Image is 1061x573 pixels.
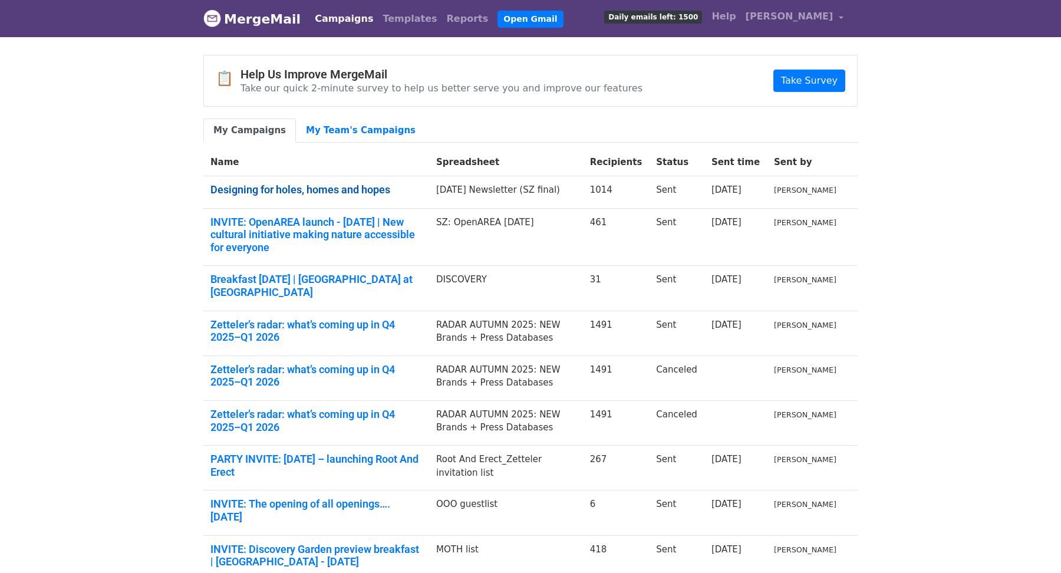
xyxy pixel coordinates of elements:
[429,208,583,266] td: SZ: OpenAREA [DATE]
[649,400,704,445] td: Canceled
[599,5,707,28] a: Daily emails left: 1500
[378,7,441,31] a: Templates
[746,9,833,24] span: [PERSON_NAME]
[649,311,704,355] td: Sent
[583,311,650,355] td: 1491
[203,118,296,143] a: My Campaigns
[583,446,650,490] td: 267
[210,543,422,568] a: INVITE: Discovery Garden preview breakfast | [GEOGRAPHIC_DATA] - [DATE]
[210,453,422,478] a: PARTY INVITE: [DATE] – launching Root And Erect
[774,186,836,195] small: [PERSON_NAME]
[704,149,767,176] th: Sent time
[707,5,740,28] a: Help
[711,454,742,465] a: [DATE]
[583,149,650,176] th: Recipients
[240,67,642,81] h4: Help Us Improve MergeMail
[773,70,845,92] a: Take Survey
[442,7,493,31] a: Reports
[774,500,836,509] small: [PERSON_NAME]
[711,274,742,285] a: [DATE]
[296,118,426,143] a: My Team's Campaigns
[649,490,704,535] td: Sent
[711,499,742,509] a: [DATE]
[583,400,650,445] td: 1491
[774,455,836,464] small: [PERSON_NAME]
[649,149,704,176] th: Status
[203,149,429,176] th: Name
[210,408,422,433] a: Zetteler’s radar: what’s coming up in Q4 2025–Q1 2026
[774,275,836,284] small: [PERSON_NAME]
[583,208,650,266] td: 461
[583,355,650,400] td: 1491
[203,9,221,27] img: MergeMail logo
[240,82,642,94] p: Take our quick 2-minute survey to help us better serve you and improve our features
[583,176,650,209] td: 1014
[741,5,848,32] a: [PERSON_NAME]
[649,266,704,311] td: Sent
[210,363,422,388] a: Zetteler’s radar: what’s coming up in Q4 2025–Q1 2026
[429,311,583,355] td: RADAR AUTUMN 2025: NEW Brands + Press Databases
[203,6,301,31] a: MergeMail
[711,320,742,330] a: [DATE]
[711,217,742,228] a: [DATE]
[497,11,563,28] a: Open Gmail
[711,185,742,195] a: [DATE]
[774,321,836,330] small: [PERSON_NAME]
[711,544,742,555] a: [DATE]
[429,149,583,176] th: Spreadsheet
[649,446,704,490] td: Sent
[429,400,583,445] td: RADAR AUTUMN 2025: NEW Brands + Press Databases
[210,216,422,254] a: INVITE: OpenAREA launch - [DATE] | New cultural initiative making nature accessible for everyone
[429,355,583,400] td: RADAR AUTUMN 2025: NEW Brands + Press Databases
[210,498,422,523] a: INVITE: The opening of all openings…. [DATE]
[429,446,583,490] td: Root And Erect_Zetteler invitation list
[210,318,422,344] a: Zetteler’s radar: what’s coming up in Q4 2025–Q1 2026
[649,208,704,266] td: Sent
[429,490,583,535] td: OOO guestlist
[767,149,843,176] th: Sent by
[1002,516,1061,573] iframe: Chat Widget
[774,365,836,374] small: [PERSON_NAME]
[216,70,240,87] span: 📋
[210,183,422,196] a: Designing for holes, homes and hopes
[429,266,583,311] td: DISCOVERY
[310,7,378,31] a: Campaigns
[774,410,836,419] small: [PERSON_NAME]
[429,176,583,209] td: [DATE] Newsletter (SZ final)
[649,176,704,209] td: Sent
[583,266,650,311] td: 31
[604,11,702,24] span: Daily emails left: 1500
[649,355,704,400] td: Canceled
[774,545,836,554] small: [PERSON_NAME]
[210,273,422,298] a: Breakfast [DATE] | [GEOGRAPHIC_DATA] at [GEOGRAPHIC_DATA]
[774,218,836,227] small: [PERSON_NAME]
[583,490,650,535] td: 6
